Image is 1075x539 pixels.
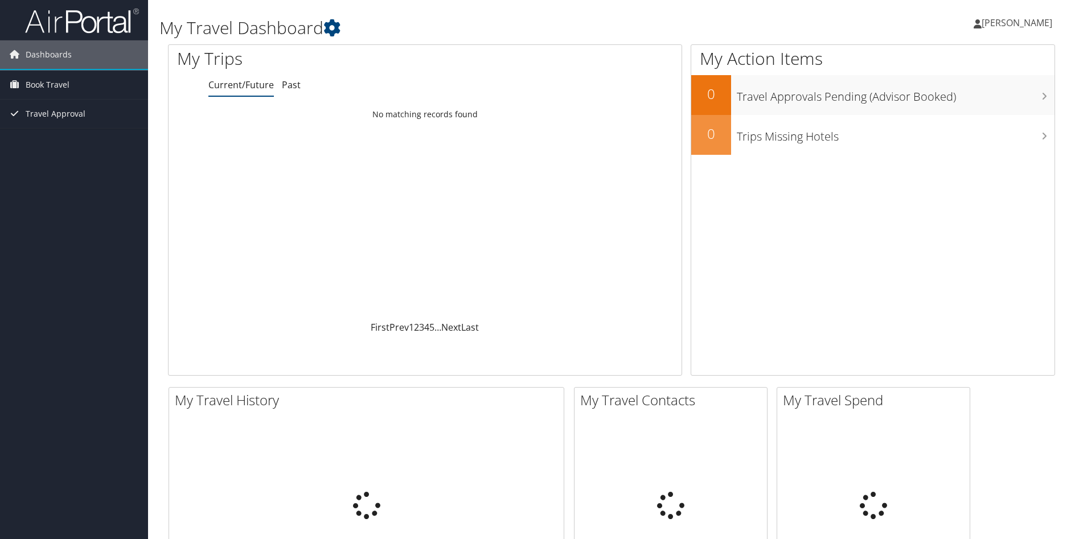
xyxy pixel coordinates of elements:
[982,17,1052,29] span: [PERSON_NAME]
[169,104,682,125] td: No matching records found
[424,321,429,334] a: 4
[26,100,85,128] span: Travel Approval
[371,321,389,334] a: First
[974,6,1064,40] a: [PERSON_NAME]
[419,321,424,334] a: 3
[783,390,970,410] h2: My Travel Spend
[429,321,434,334] a: 5
[26,40,72,69] span: Dashboards
[691,84,731,104] h2: 0
[580,390,767,410] h2: My Travel Contacts
[25,7,139,34] img: airportal-logo.png
[26,71,69,99] span: Book Travel
[414,321,419,334] a: 2
[389,321,409,334] a: Prev
[737,83,1055,105] h3: Travel Approvals Pending (Advisor Booked)
[691,124,731,143] h2: 0
[461,321,479,334] a: Last
[177,47,459,71] h1: My Trips
[409,321,414,334] a: 1
[691,47,1055,71] h1: My Action Items
[208,79,274,91] a: Current/Future
[434,321,441,334] span: …
[175,390,564,410] h2: My Travel History
[691,115,1055,155] a: 0Trips Missing Hotels
[737,123,1055,145] h3: Trips Missing Hotels
[282,79,301,91] a: Past
[441,321,461,334] a: Next
[159,16,762,40] h1: My Travel Dashboard
[691,75,1055,115] a: 0Travel Approvals Pending (Advisor Booked)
